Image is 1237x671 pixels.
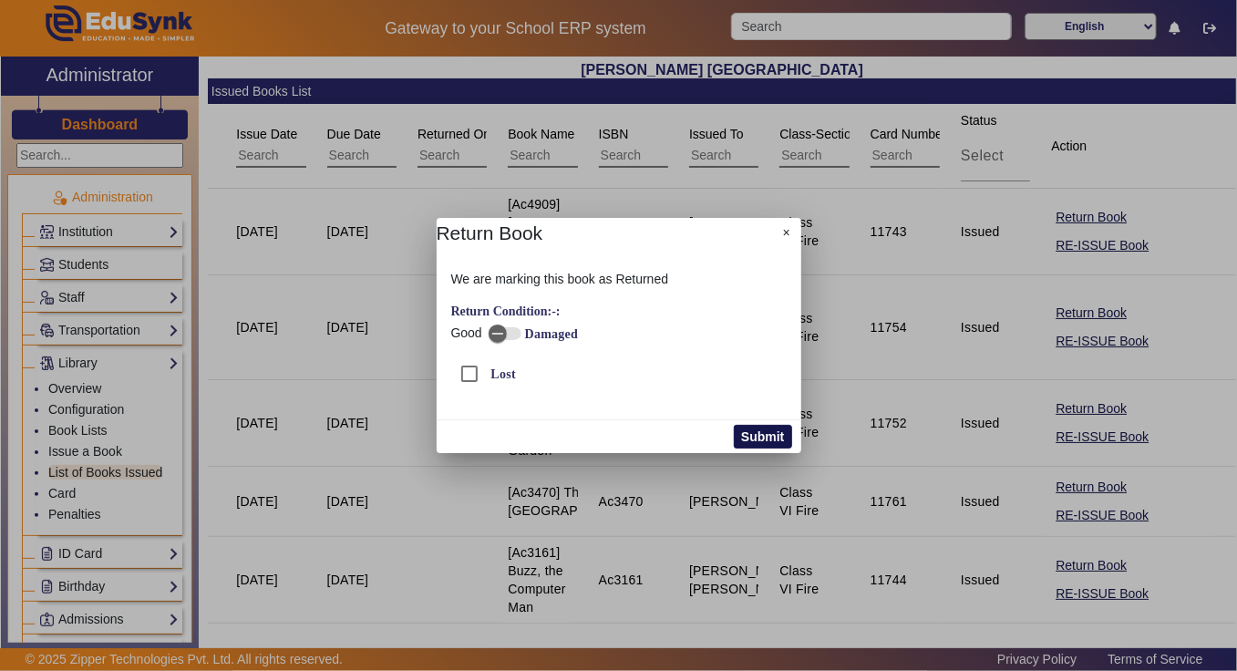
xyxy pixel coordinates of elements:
label: Return Condition:-: [451,304,561,319]
span: Good [451,324,482,343]
button: Close [772,218,800,249]
label: Damaged [521,326,579,342]
label: Lost [488,366,516,382]
span: × [783,225,790,240]
p: We are marking this book as Returned [451,270,787,289]
button: Submit [734,425,791,449]
h4: Return Book [437,219,543,248]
